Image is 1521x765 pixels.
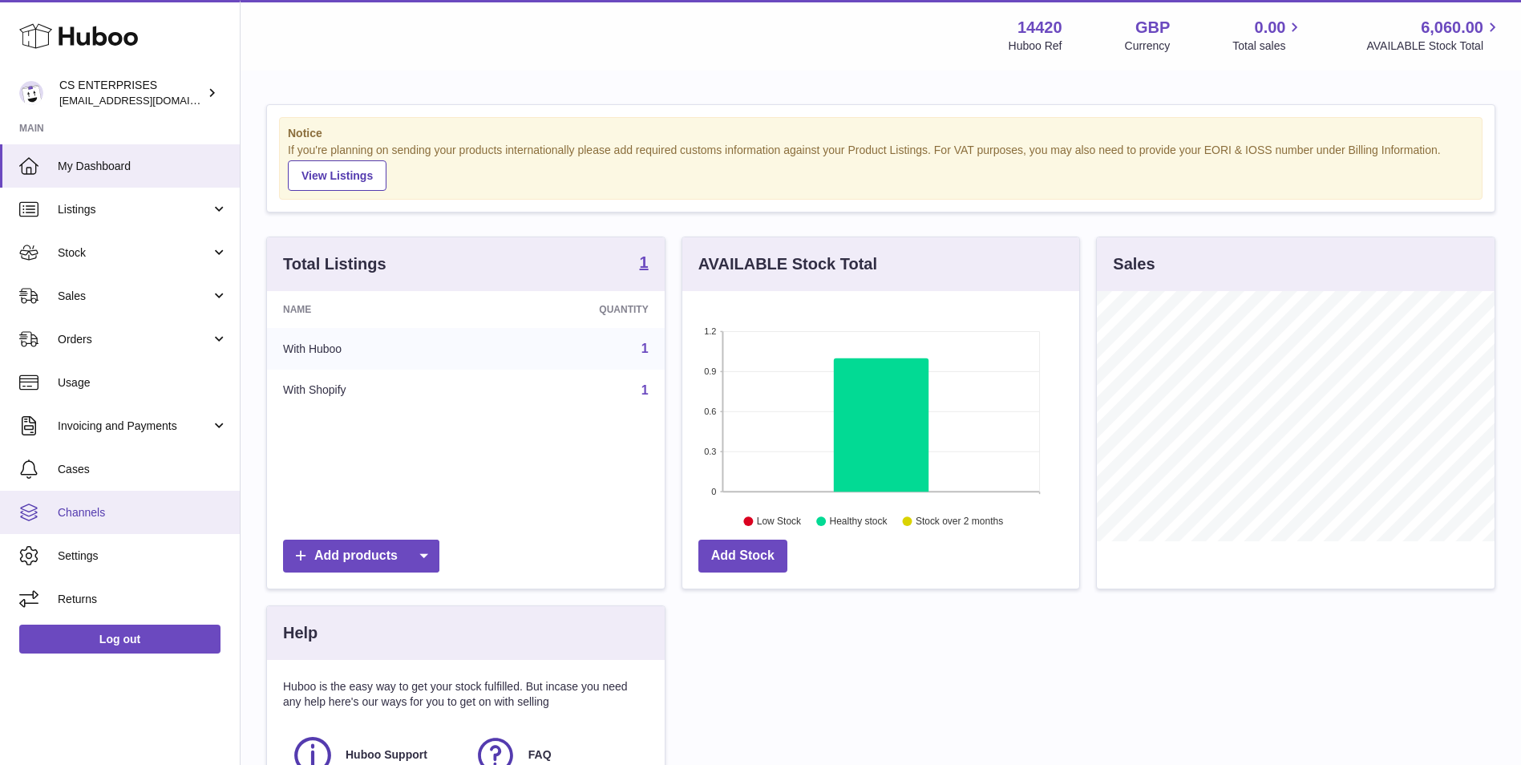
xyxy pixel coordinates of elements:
div: If you're planning on sending your products internationally please add required customs informati... [288,143,1474,191]
div: CS ENTERPRISES [59,78,204,108]
span: My Dashboard [58,159,228,174]
a: 0.00 Total sales [1232,17,1304,54]
th: Quantity [481,291,664,328]
td: With Huboo [267,328,481,370]
span: Invoicing and Payments [58,419,211,434]
a: 6,060.00 AVAILABLE Stock Total [1366,17,1502,54]
th: Name [267,291,481,328]
strong: Notice [288,126,1474,141]
img: internalAdmin-14420@internal.huboo.com [19,81,43,105]
h3: Total Listings [283,253,386,275]
span: [EMAIL_ADDRESS][DOMAIN_NAME] [59,94,236,107]
a: 1 [640,254,649,273]
span: Returns [58,592,228,607]
a: 1 [641,383,649,397]
span: Huboo Support [346,747,427,763]
div: Huboo Ref [1009,38,1062,54]
p: Huboo is the easy way to get your stock fulfilled. But incase you need any help here's our ways f... [283,679,649,710]
text: 1.2 [704,326,716,336]
text: Healthy stock [829,516,888,527]
a: Add Stock [698,540,787,573]
strong: 1 [640,254,649,270]
a: View Listings [288,160,386,191]
text: 0.6 [704,407,716,416]
strong: GBP [1135,17,1170,38]
a: Add products [283,540,439,573]
span: Channels [58,505,228,520]
text: 0.9 [704,366,716,376]
span: 6,060.00 [1421,17,1483,38]
h3: AVAILABLE Stock Total [698,253,877,275]
text: Low Stock [757,516,802,527]
h3: Help [283,622,318,644]
span: Orders [58,332,211,347]
a: Log out [19,625,220,654]
span: AVAILABLE Stock Total [1366,38,1502,54]
span: FAQ [528,747,552,763]
text: 0 [711,487,716,496]
h3: Sales [1113,253,1155,275]
td: With Shopify [267,370,481,411]
span: 0.00 [1255,17,1286,38]
a: 1 [641,342,649,355]
span: Sales [58,289,211,304]
strong: 14420 [1017,17,1062,38]
span: Usage [58,375,228,391]
span: Stock [58,245,211,261]
text: 0.3 [704,447,716,456]
span: Listings [58,202,211,217]
div: Currency [1125,38,1171,54]
span: Settings [58,548,228,564]
span: Total sales [1232,38,1304,54]
span: Cases [58,462,228,477]
text: Stock over 2 months [916,516,1003,527]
